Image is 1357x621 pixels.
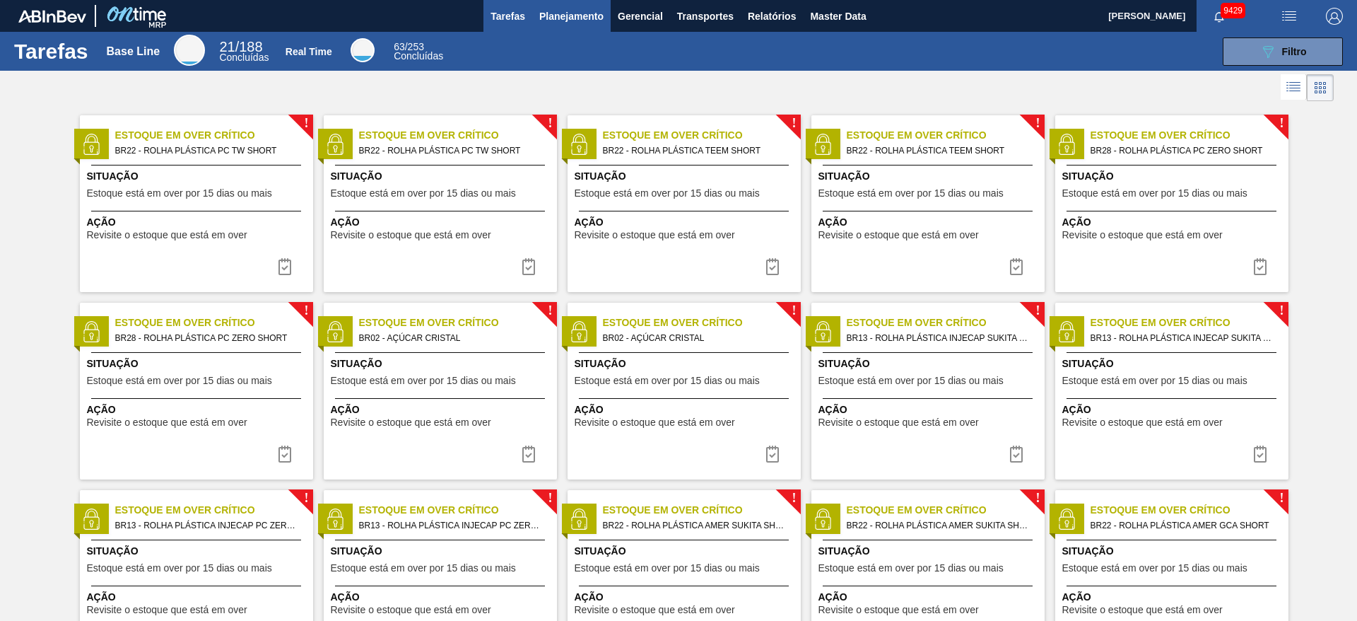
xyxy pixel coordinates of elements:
[115,503,313,518] span: Estoque em Over Crítico
[331,417,491,428] span: Revisite o estoque que está em over
[276,446,293,463] img: icon-task complete
[87,417,247,428] span: Revisite o estoque que está em over
[286,46,332,57] div: Real Time
[818,590,1041,605] span: Ação
[818,544,1041,559] span: Situação
[115,143,302,158] span: BR22 - ROLHA PLÁSTICA PC TW SHORT
[520,446,537,463] img: icon-task complete
[1008,258,1025,275] img: icon-task complete
[1091,330,1277,346] span: BR13 - ROLHA PLÁSTICA INJECAP SUKITA SHORT
[999,253,1033,281] div: Completar tarefa: 29868040
[575,544,797,559] span: Situação
[1062,230,1223,240] span: Revisite o estoque que está em over
[1221,3,1245,18] span: 9429
[174,35,205,66] div: Base Line
[87,605,247,615] span: Revisite o estoque que está em over
[87,563,272,574] span: Estoque está em over por 15 dias ou mais
[999,440,1033,468] button: icon-task complete
[394,50,443,62] span: Concluídas
[18,10,86,23] img: TNhmsLtSVTkK8tSr43FrP2fwEKptu5GPRR3wAAAABJRU5ErkJggg==
[1243,440,1277,468] div: Completar tarefa: 29868272
[812,321,833,342] img: status
[575,230,735,240] span: Revisite o estoque que está em over
[1307,74,1334,101] div: Visão em Cards
[1281,8,1298,25] img: userActions
[818,356,1041,371] span: Situação
[1062,590,1285,605] span: Ação
[268,253,302,281] button: icon-task complete
[1091,128,1288,143] span: Estoque em Over Crítico
[1062,544,1285,559] span: Situação
[87,590,310,605] span: Ação
[490,8,525,25] span: Tarefas
[512,253,546,281] button: icon-task complete
[115,330,302,346] span: BR28 - ROLHA PLÁSTICA PC ZERO SHORT
[818,215,1041,230] span: Ação
[1243,253,1277,281] button: icon-task complete
[1062,215,1285,230] span: Ação
[847,330,1033,346] span: BR13 - ROLHA PLÁSTICA INJECAP SUKITA SHORT
[1091,503,1288,518] span: Estoque em Over Crítico
[847,128,1045,143] span: Estoque em Over Crítico
[359,518,546,533] span: BR13 - ROLHA PLÁSTICA INJECAP PC ZERO SHORT
[575,188,760,199] span: Estoque está em over por 15 dias ou mais
[219,41,269,62] div: Base Line
[1223,37,1343,66] button: Filtro
[548,306,552,316] span: !
[87,544,310,559] span: Situação
[1282,46,1307,57] span: Filtro
[1243,440,1277,468] button: icon-task complete
[359,128,557,143] span: Estoque em Over Crítico
[219,39,262,54] span: / 188
[81,321,102,342] img: status
[1326,8,1343,25] img: Logout
[818,188,1004,199] span: Estoque está em over por 15 dias ou mais
[818,417,979,428] span: Revisite o estoque que está em over
[575,402,797,417] span: Ação
[847,518,1033,533] span: BR22 - ROLHA PLÁSTICA AMER SUKITA SHORT
[331,356,553,371] span: Situação
[603,330,789,346] span: BR02 - AÇÚCAR CRISTAL
[87,402,310,417] span: Ação
[999,253,1033,281] button: icon-task complete
[568,321,589,342] img: status
[1062,563,1247,574] span: Estoque está em over por 15 dias ou mais
[394,42,443,61] div: Real Time
[677,8,734,25] span: Transportes
[87,169,310,184] span: Situação
[331,590,553,605] span: Ação
[276,258,293,275] img: icon-task complete
[331,402,553,417] span: Ação
[1008,446,1025,463] img: icon-task complete
[1197,6,1242,26] button: Notificações
[748,8,796,25] span: Relatórios
[324,509,346,530] img: status
[219,39,235,54] span: 21
[87,356,310,371] span: Situação
[324,321,346,342] img: status
[847,315,1045,330] span: Estoque em Over Crítico
[331,169,553,184] span: Situação
[359,315,557,330] span: Estoque em Over Crítico
[304,493,308,504] span: !
[1062,402,1285,417] span: Ação
[756,253,789,281] div: Completar tarefa: 29868040
[756,440,789,468] div: Completar tarefa: 29868266
[219,52,269,63] span: Concluídas
[331,605,491,615] span: Revisite o estoque que está em over
[331,188,516,199] span: Estoque está em over por 15 dias ou mais
[359,143,546,158] span: BR22 - ROLHA PLÁSTICA PC TW SHORT
[512,440,546,468] button: icon-task complete
[818,169,1041,184] span: Situação
[575,169,797,184] span: Situação
[268,440,302,468] button: icon-task complete
[268,253,302,281] div: Completar tarefa: 29868039
[1243,253,1277,281] div: Completar tarefa: 29868241
[1062,169,1285,184] span: Situação
[792,118,796,129] span: !
[847,143,1033,158] span: BR22 - ROLHA PLÁSTICA TEEM SHORT
[1035,493,1040,504] span: !
[575,356,797,371] span: Situação
[575,563,760,574] span: Estoque está em over por 15 dias ou mais
[756,253,789,281] button: icon-task complete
